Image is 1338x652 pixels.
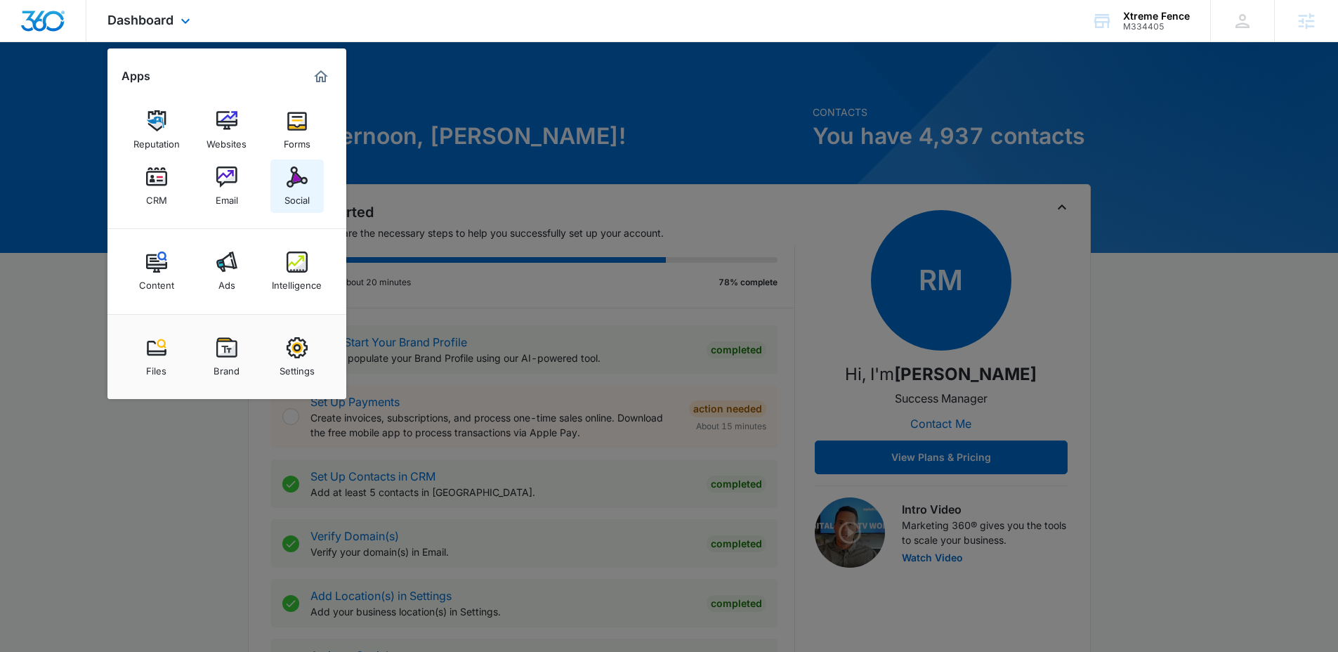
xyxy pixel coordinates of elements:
[280,358,315,377] div: Settings
[139,273,174,291] div: Content
[1123,11,1190,22] div: account name
[200,159,254,213] a: Email
[133,131,180,150] div: Reputation
[130,103,183,157] a: Reputation
[216,188,238,206] div: Email
[200,244,254,298] a: Ads
[130,330,183,384] a: Files
[130,159,183,213] a: CRM
[270,159,324,213] a: Social
[200,103,254,157] a: Websites
[1123,22,1190,32] div: account id
[218,273,235,291] div: Ads
[214,358,240,377] div: Brand
[284,188,310,206] div: Social
[122,70,150,83] h2: Apps
[130,244,183,298] a: Content
[310,65,332,88] a: Marketing 360® Dashboard
[270,103,324,157] a: Forms
[107,13,173,27] span: Dashboard
[200,330,254,384] a: Brand
[206,131,247,150] div: Websites
[284,131,310,150] div: Forms
[270,244,324,298] a: Intelligence
[146,188,167,206] div: CRM
[146,358,166,377] div: Files
[270,330,324,384] a: Settings
[272,273,322,291] div: Intelligence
